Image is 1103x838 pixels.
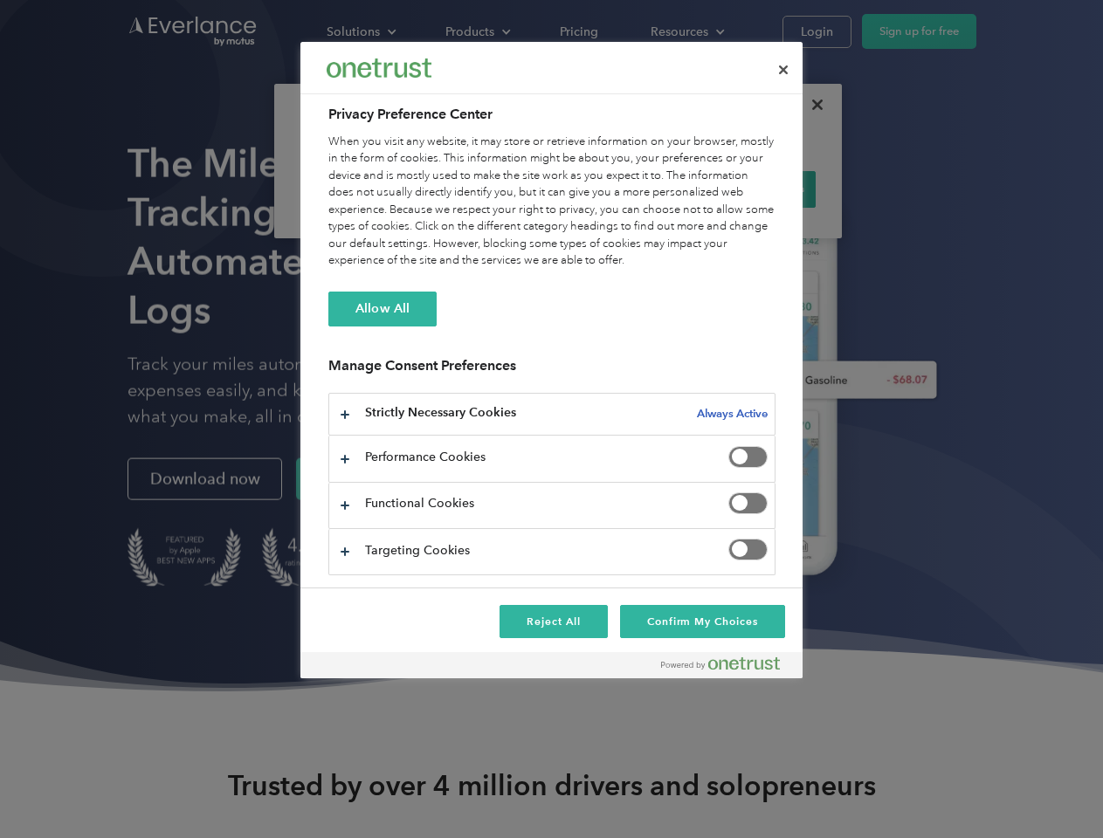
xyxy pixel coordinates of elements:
[620,605,785,638] button: Confirm My Choices
[661,656,794,678] a: Powered by OneTrust Opens in a new Tab
[328,357,776,384] h3: Manage Consent Preferences
[300,42,803,678] div: Privacy Preference Center
[328,104,776,125] h2: Privacy Preference Center
[327,51,431,86] div: Everlance
[328,134,776,270] div: When you visit any website, it may store or retrieve information on your browser, mostly in the f...
[764,51,803,89] button: Close
[300,42,803,678] div: Preference center
[500,605,608,638] button: Reject All
[327,58,431,77] img: Everlance
[328,292,437,326] button: Allow All
[661,656,780,670] img: Powered by OneTrust Opens in a new Tab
